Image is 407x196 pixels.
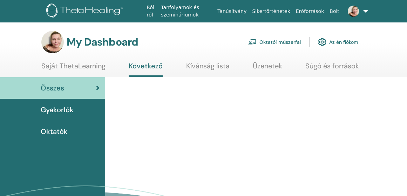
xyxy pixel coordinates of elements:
[253,62,282,75] a: Üzenetek
[46,4,126,19] img: logo.png
[248,39,257,45] img: chalkboard-teacher.svg
[249,5,293,18] a: Sikertörténetek
[41,126,68,137] span: Oktatók
[293,5,327,18] a: Erőforrások
[67,36,138,48] h3: My Dashboard
[129,62,163,77] a: Következő
[348,6,359,17] img: default.jpg
[215,5,249,18] a: Tanúsítvány
[327,5,342,18] a: Bolt
[248,34,301,50] a: Oktatói műszerfal
[41,31,64,53] img: default.jpg
[186,62,230,75] a: Kívánság lista
[305,62,359,75] a: Súgó és források
[41,62,106,75] a: Saját ThetaLearning
[318,36,326,48] img: cog.svg
[158,1,215,21] a: Tanfolyamok és szemináriumok
[41,83,64,93] span: Összes
[144,1,158,21] a: Ról ről
[318,34,358,50] a: Az én fiókom
[41,104,74,115] span: Gyakorlók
